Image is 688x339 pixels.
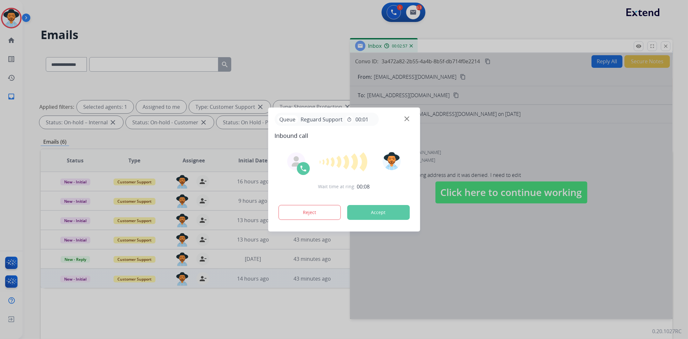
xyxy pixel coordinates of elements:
span: 00:01 [355,116,368,123]
p: Queue [277,115,298,123]
img: call-icon [299,165,307,172]
span: Reguard Support [298,116,345,123]
mat-icon: timer [346,117,352,122]
button: Reject [278,205,341,220]
p: 0.20.1027RC [652,327,682,335]
button: Accept [347,205,410,220]
span: Wait time at ring: [318,183,356,190]
span: 00:08 [357,183,370,190]
img: avatar [383,152,401,170]
span: Inbound call [274,131,414,140]
img: agent-avatar [291,156,301,167]
img: close-button [404,117,409,121]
